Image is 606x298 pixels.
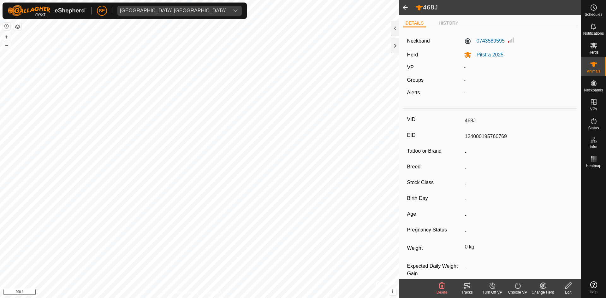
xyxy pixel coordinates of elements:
[407,210,462,218] label: Age
[505,289,530,295] div: Choose VP
[99,8,105,14] span: BE
[407,115,462,124] label: VID
[584,88,603,92] span: Neckbands
[3,33,10,41] button: +
[407,194,462,202] label: Birth Day
[389,288,396,295] button: i
[117,6,229,16] span: Olds College Alberta
[407,65,414,70] label: VP
[407,242,462,255] label: Weight
[3,41,10,49] button: –
[407,131,462,139] label: EID
[454,289,480,295] div: Tracks
[480,289,505,295] div: Turn Off VP
[206,290,224,295] a: Contact Us
[3,23,10,30] button: Reset Map
[407,77,424,83] label: Groups
[588,126,599,130] span: Status
[407,226,462,234] label: Pregnancy Status
[507,36,515,44] img: Signal strength
[464,37,505,45] label: 0743589595
[472,52,503,57] span: Pitstra 2025
[229,6,242,16] div: dropdown trigger
[407,163,462,171] label: Breed
[590,107,597,111] span: VPs
[590,145,597,149] span: Infra
[437,290,448,295] span: Delete
[14,23,21,31] button: Map Layers
[8,5,86,16] img: Gallagher Logo
[120,8,227,13] div: [GEOGRAPHIC_DATA] [GEOGRAPHIC_DATA]
[407,147,462,155] label: Tattoo or Brand
[407,37,430,45] label: Neckband
[461,76,575,84] div: -
[407,178,462,187] label: Stock Class
[175,290,198,295] a: Privacy Policy
[407,262,462,278] label: Expected Daily Weight Gain
[392,289,393,294] span: i
[461,89,575,96] div: -
[585,13,602,16] span: Schedules
[407,52,418,57] label: Herd
[403,20,426,27] li: DETAILS
[590,290,597,294] span: Help
[587,69,600,73] span: Animals
[583,32,604,35] span: Notifications
[581,279,606,296] a: Help
[588,50,598,54] span: Herds
[530,289,555,295] div: Change Herd
[555,289,581,295] div: Edit
[407,90,420,95] label: Alerts
[586,164,601,168] span: Heatmap
[415,3,581,12] h2: 468J
[436,20,461,26] li: HISTORY
[464,65,466,70] app-display-virtual-paddock-transition: -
